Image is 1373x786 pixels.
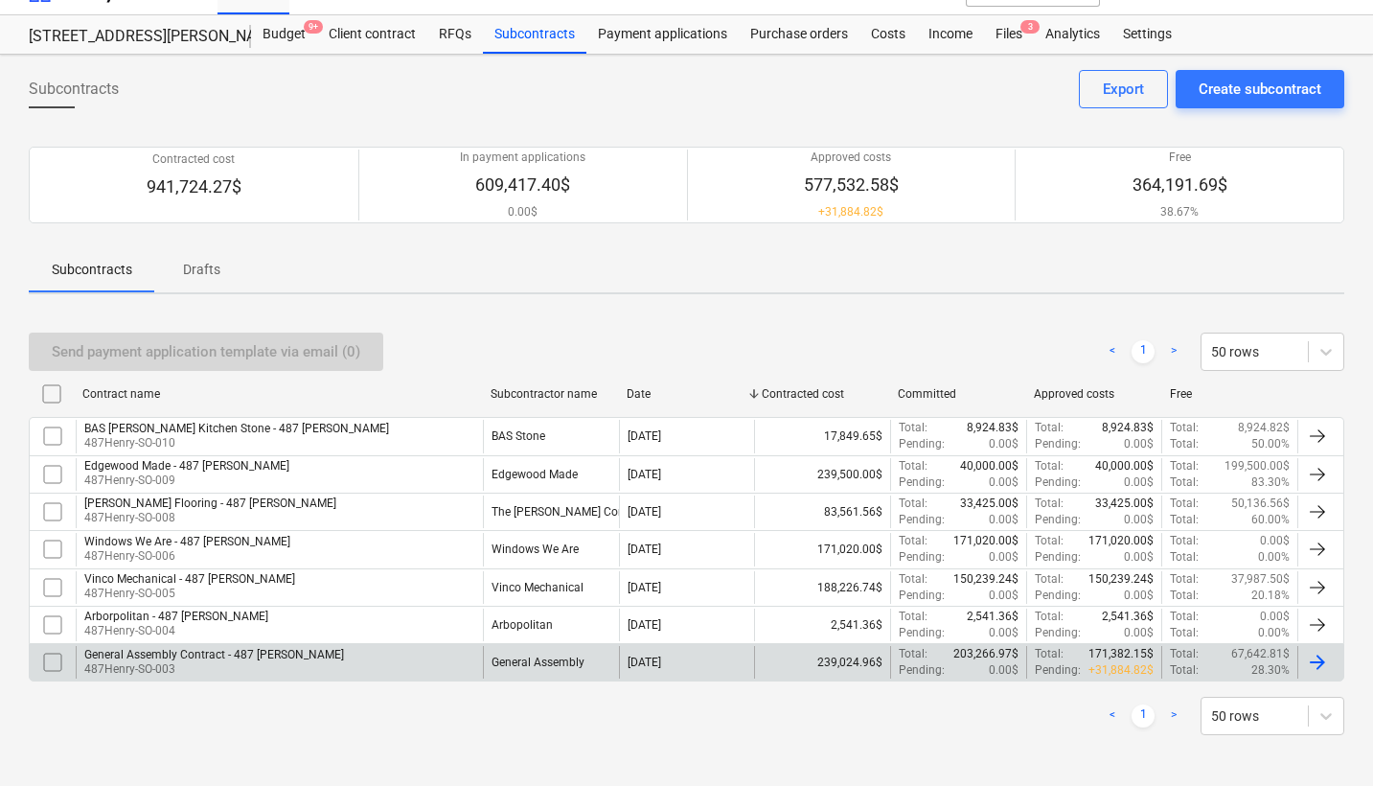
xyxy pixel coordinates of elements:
p: 0.00$ [1124,474,1154,491]
p: Subcontracts [52,260,132,280]
p: Total : [1035,496,1064,512]
p: 487Henry-SO-005 [84,586,295,602]
p: 199,500.00$ [1224,458,1290,474]
p: Total : [899,496,927,512]
a: Next page [1162,340,1185,363]
div: Date [627,387,747,401]
p: 8,924.83$ [1102,420,1154,436]
a: Payment applications [586,15,739,54]
a: Purchase orders [739,15,859,54]
p: Pending : [1035,662,1081,679]
p: 2,541.36$ [1102,609,1154,625]
p: 37,987.50$ [1231,571,1290,588]
div: 171,020.00$ [754,533,890,566]
p: 150,239.24$ [953,571,1018,588]
div: Arborpolitan - 487 [PERSON_NAME] [84,610,268,623]
p: Total : [1170,533,1199,549]
p: 2,541.36$ [967,609,1018,625]
div: 188,226.74$ [754,571,890,604]
p: 0.00$ [989,436,1018,452]
p: 40,000.00$ [1095,458,1154,474]
a: Settings [1111,15,1183,54]
div: BAS Stone [492,429,545,443]
p: 50,136.56$ [1231,496,1290,512]
a: Page 1 is your current page [1132,340,1155,363]
p: Total : [1170,474,1199,491]
a: RFQs [427,15,483,54]
p: 941,724.27$ [147,175,241,198]
p: 0.00% [1258,549,1290,566]
p: Pending : [1035,474,1081,491]
div: Windows We Are - 487 [PERSON_NAME] [84,535,290,548]
p: 20.18% [1251,588,1290,604]
button: Export [1079,70,1168,108]
p: In payment applications [460,150,585,166]
p: 171,020.00$ [953,533,1018,549]
p: 203,266.97$ [953,646,1018,662]
p: Drafts [178,260,224,280]
p: 28.30% [1251,662,1290,679]
div: [PERSON_NAME] Flooring - 487 [PERSON_NAME] [84,497,336,510]
p: Total : [1170,609,1199,625]
p: Total : [1170,588,1199,604]
p: Pending : [1035,549,1081,566]
p: Total : [1035,533,1064,549]
p: Total : [899,646,927,662]
a: Previous page [1101,340,1124,363]
span: 3 [1020,20,1040,34]
p: 0.00$ [1124,588,1154,604]
p: 0.00$ [989,512,1018,528]
p: 33,425.00$ [1095,496,1154,512]
p: 0.00$ [1124,512,1154,528]
p: Total : [899,458,927,474]
div: Contracted cost [762,387,882,401]
p: 609,417.40$ [460,173,585,196]
p: Total : [1035,609,1064,625]
div: [DATE] [628,581,661,594]
a: Client contract [317,15,427,54]
div: Vinco Mechanical [492,581,584,594]
p: 577,532.58$ [804,173,899,196]
p: 487Henry-SO-010 [84,435,389,451]
p: Pending : [899,588,945,604]
p: Total : [1035,646,1064,662]
div: Arbopolitan [492,618,553,632]
a: Costs [859,15,917,54]
div: [DATE] [628,618,661,632]
a: Page 1 is your current page [1132,705,1155,728]
div: 2,541.36$ [754,609,890,641]
div: 239,500.00$ [754,458,890,491]
div: 17,849.65$ [754,420,890,452]
p: Pending : [899,512,945,528]
div: Subcontracts [483,15,586,54]
span: 9+ [304,20,323,34]
p: 487Henry-SO-006 [84,548,290,565]
p: + 31,884.82$ [804,204,899,220]
p: 487Henry-SO-003 [84,661,344,678]
p: Total : [1035,458,1064,474]
p: 67,642.81$ [1231,646,1290,662]
p: Pending : [1035,436,1081,452]
div: Committed [898,387,1018,401]
p: 0.00$ [989,625,1018,641]
div: 83,561.56$ [754,496,890,528]
a: Analytics [1034,15,1111,54]
p: Total : [899,609,927,625]
p: 0.00$ [989,474,1018,491]
p: Total : [1170,512,1199,528]
div: Windows We Are [492,543,579,556]
p: Total : [1170,646,1199,662]
p: 364,191.69$ [1133,173,1227,196]
p: Total : [1170,662,1199,679]
p: Total : [1170,549,1199,566]
p: Total : [1170,571,1199,588]
p: Total : [1170,436,1199,452]
p: 8,924.82$ [1238,420,1290,436]
p: Free [1133,150,1227,166]
p: 0.00$ [1124,436,1154,452]
div: Contract name [82,387,475,401]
